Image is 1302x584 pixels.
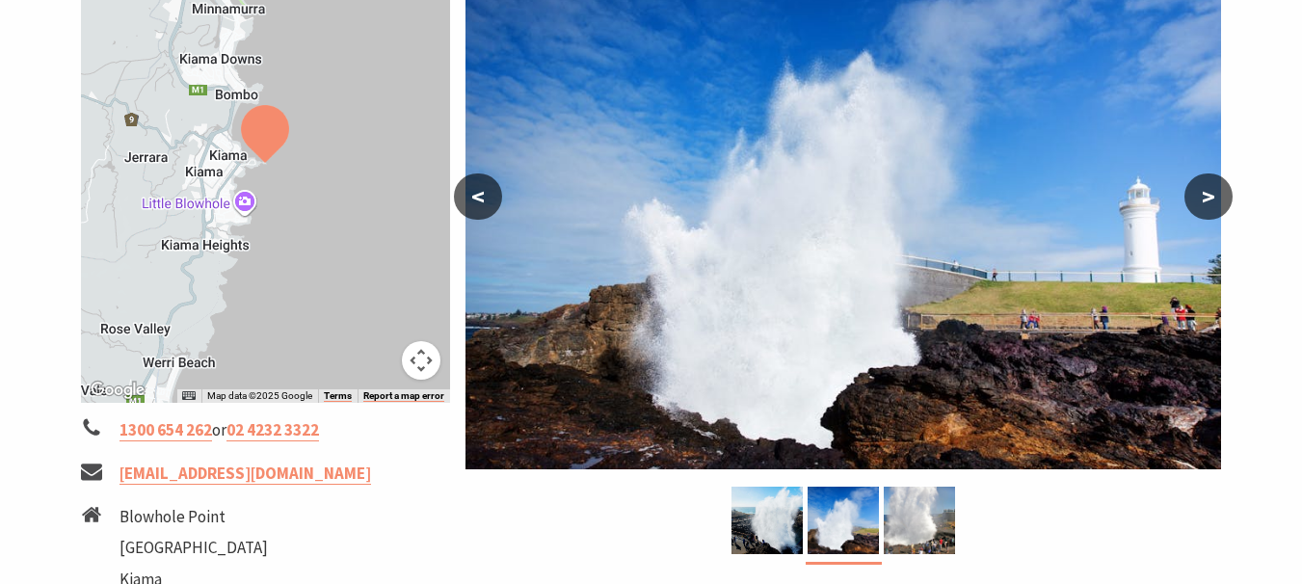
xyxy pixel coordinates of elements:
[81,417,451,443] li: or
[182,389,196,403] button: Keyboard shortcuts
[731,487,803,554] img: Close up of the Kiama Blowhole
[120,419,212,441] a: 1300 654 262
[120,463,371,485] a: [EMAIL_ADDRESS][DOMAIN_NAME]
[324,390,352,402] a: Terms (opens in new tab)
[454,173,502,220] button: <
[402,341,440,380] button: Map camera controls
[808,487,879,554] img: Kiama Blowhole
[226,419,319,441] a: 02 4232 3322
[1184,173,1233,220] button: >
[120,535,306,561] li: [GEOGRAPHIC_DATA]
[363,390,444,402] a: Report a map error
[207,390,312,401] span: Map data ©2025 Google
[86,378,149,403] a: Open this area in Google Maps (opens a new window)
[884,487,955,554] img: Kiama Blowhole
[120,504,306,530] li: Blowhole Point
[86,378,149,403] img: Google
